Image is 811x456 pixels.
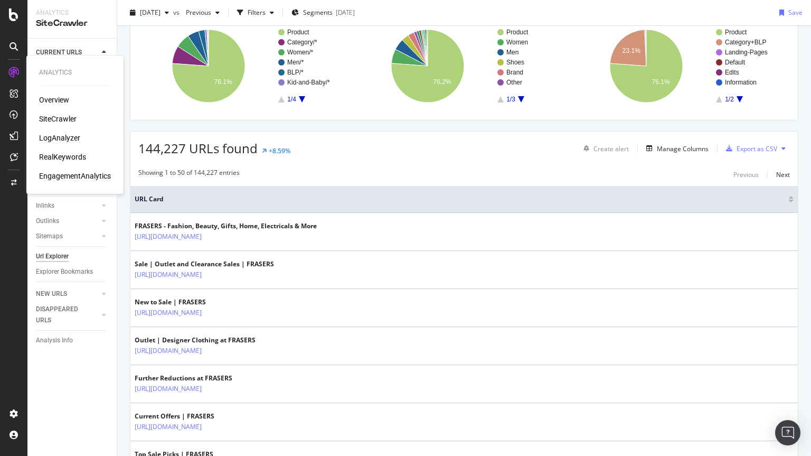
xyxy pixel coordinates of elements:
div: +8.59% [269,146,290,155]
text: Women/* [287,49,313,56]
a: EngagementAnalytics [39,171,111,181]
text: Landing-Pages [725,49,768,56]
div: CURRENT URLS [36,47,82,58]
button: Next [776,168,790,181]
text: 23.1% [623,47,640,54]
text: BLP/* [287,69,304,76]
button: Previous [733,168,759,181]
text: Shoes [506,59,524,66]
button: Segments[DATE] [287,4,359,21]
div: Further Reductions at FRASERS [135,374,248,383]
div: [DATE] [336,8,355,17]
text: Brand [506,69,523,76]
text: Women [506,39,528,46]
text: 76.1% [652,78,670,86]
div: SiteCrawler [36,17,108,30]
span: URL Card [135,194,786,204]
text: Other [506,79,522,86]
div: Inlinks [36,200,54,211]
div: Analysis Info [36,335,73,346]
a: DISAPPEARED URLS [36,304,99,326]
a: RealKeywords [39,152,86,162]
text: Category+BLP [725,39,766,46]
div: Export as CSV [737,144,777,153]
text: Product [725,29,747,36]
div: NEW URLS [36,289,67,300]
span: 144,227 URLs found [138,139,258,157]
div: Showing 1 to 50 of 144,227 entries [138,168,240,181]
text: 1/4 [287,96,296,103]
button: Save [775,4,803,21]
text: 1/3 [506,96,515,103]
a: LogAnalyzer [39,133,80,143]
div: Outlet | Designer Clothing at FRASERS [135,336,256,345]
a: [URL][DOMAIN_NAME] [135,346,202,356]
span: vs [173,8,182,17]
a: [URL][DOMAIN_NAME] [135,231,202,242]
div: FRASERS - Fashion, Beauty, Gifts, Home, Electricals & More [135,221,317,231]
button: [DATE] [126,4,173,21]
a: [URL][DOMAIN_NAME] [135,308,202,318]
a: [URL][DOMAIN_NAME] [135,422,202,432]
div: Save [788,8,803,17]
a: Url Explorer [36,251,109,262]
button: Previous [182,4,224,21]
div: Analytics [36,8,108,17]
div: Manage Columns [657,144,709,153]
a: Inlinks [36,200,99,211]
button: Manage Columns [642,142,709,155]
div: Create alert [593,144,629,153]
div: Url Explorer [36,251,69,262]
text: 76.1% [214,78,232,86]
text: Product [506,29,529,36]
a: Analysis Info [36,335,109,346]
a: CURRENT URLS [36,47,99,58]
text: Category/* [287,39,317,46]
div: Open Intercom Messenger [775,420,800,445]
text: Default [725,59,746,66]
a: Outlinks [36,216,99,227]
a: [URL][DOMAIN_NAME] [135,384,202,394]
div: Sitemaps [36,231,63,242]
text: Edits [725,69,739,76]
svg: A chart. [357,20,571,112]
text: Men [506,49,518,56]
div: Explorer Bookmarks [36,266,93,277]
text: 1/2 [725,96,734,103]
text: Kid-and-Baby/* [287,79,330,86]
text: Men/* [287,59,304,66]
a: Overview [39,95,69,105]
div: Sale | Outlet and Clearance Sales | FRASERS [135,259,274,269]
a: NEW URLS [36,289,99,300]
text: Product [287,29,309,36]
span: 2025 Aug. 22nd [140,8,161,17]
a: SiteCrawler [39,114,77,124]
div: New to Sale | FRASERS [135,297,248,307]
div: Previous [733,170,759,179]
svg: A chart. [576,20,790,112]
div: Outlinks [36,216,59,227]
div: DISAPPEARED URLS [36,304,89,326]
div: Current Offers | FRASERS [135,412,248,421]
span: Previous [182,8,211,17]
button: Create alert [579,140,629,157]
div: Analytics [39,68,111,77]
button: Export as CSV [722,140,777,157]
svg: A chart. [138,20,352,112]
div: Next [776,170,790,179]
a: [URL][DOMAIN_NAME] [135,269,202,280]
a: Explorer Bookmarks [36,266,109,277]
button: Filters [233,4,278,21]
a: Sitemaps [36,231,99,242]
text: Information [725,79,757,86]
span: Segments [303,8,333,17]
text: 76.2% [433,78,451,86]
